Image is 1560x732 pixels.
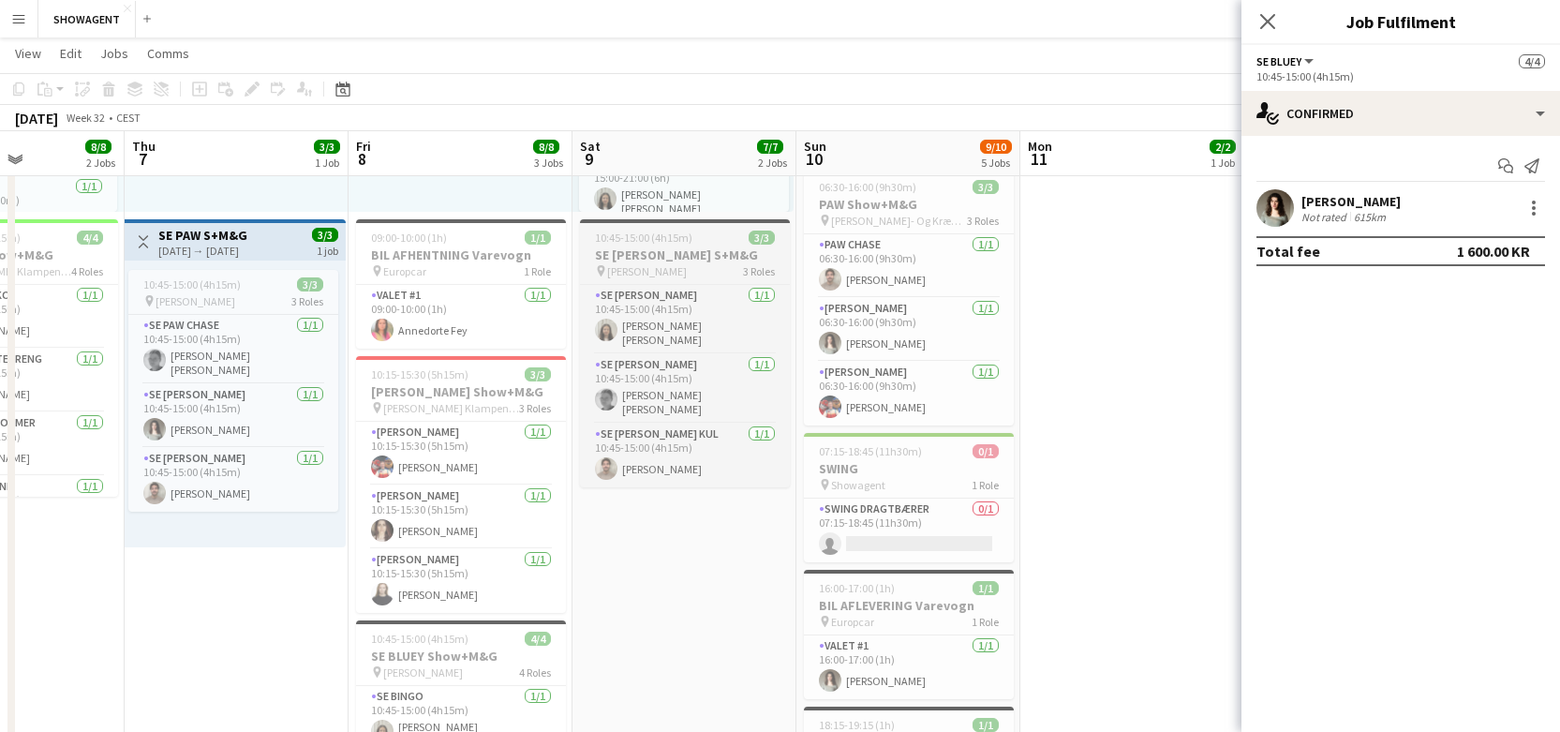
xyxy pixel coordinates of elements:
[297,277,323,291] span: 3/3
[356,219,566,349] app-job-card: 09:00-10:00 (1h)1/1BIL AFHENTNING Varevogn Europcar1 RoleValet #11/109:00-10:00 (1h)Annedorte Fey
[128,384,338,448] app-card-role: SE [PERSON_NAME]1/110:45-15:00 (4h15m)[PERSON_NAME]
[580,354,790,424] app-card-role: SE [PERSON_NAME]1/110:45-15:00 (4h15m)[PERSON_NAME] [PERSON_NAME] [PERSON_NAME]
[804,138,826,155] span: Sun
[1211,156,1235,170] div: 1 Job
[1457,242,1530,261] div: 1 600.00 KR
[580,285,790,354] app-card-role: SE [PERSON_NAME]1/110:45-15:00 (4h15m)[PERSON_NAME] [PERSON_NAME]
[128,315,338,384] app-card-role: SE PAW CHASE1/110:45-15:00 (4h15m)[PERSON_NAME] [PERSON_NAME] [PERSON_NAME]
[525,231,551,245] span: 1/1
[804,570,1014,699] div: 16:00-17:00 (1h)1/1BIL AFLEVERING Varevogn Europcar1 RoleValet #11/116:00-17:00 (1h)[PERSON_NAME]
[62,111,109,125] span: Week 32
[972,478,999,492] span: 1 Role
[972,615,999,629] span: 1 Role
[595,231,692,245] span: 10:45-15:00 (4h15m)
[140,41,197,66] a: Comms
[579,154,789,223] app-card-role: Traveller #41/115:00-21:00 (6h)[PERSON_NAME] [PERSON_NAME]
[819,581,895,595] span: 16:00-17:00 (1h)
[534,156,563,170] div: 3 Jobs
[831,478,885,492] span: Showagent
[132,138,156,155] span: Thu
[525,367,551,381] span: 3/3
[819,444,922,458] span: 07:15-18:45 (11h30m)
[71,264,103,278] span: 4 Roles
[353,148,371,170] span: 8
[967,214,999,228] span: 3 Roles
[128,448,338,512] app-card-role: SE [PERSON_NAME]1/110:45-15:00 (4h15m)[PERSON_NAME]
[525,632,551,646] span: 4/4
[15,109,58,127] div: [DATE]
[580,246,790,263] h3: SE [PERSON_NAME] S+M&G
[356,383,566,400] h3: [PERSON_NAME] Show+M&G
[356,486,566,549] app-card-role: [PERSON_NAME]1/110:15-15:30 (5h15m)[PERSON_NAME]
[356,356,566,613] app-job-card: 10:15-15:30 (5h15m)3/3[PERSON_NAME] Show+M&G [PERSON_NAME] Klampenborg3 Roles[PERSON_NAME]1/110:1...
[607,264,687,278] span: [PERSON_NAME]
[1210,140,1236,154] span: 2/2
[980,140,1012,154] span: 9/10
[1241,91,1560,136] div: Confirmed
[1301,210,1350,224] div: Not rated
[15,45,41,62] span: View
[580,424,790,487] app-card-role: SE [PERSON_NAME] Kul1/110:45-15:00 (4h15m)[PERSON_NAME]
[371,367,468,381] span: 10:15-15:30 (5h15m)
[804,298,1014,362] app-card-role: [PERSON_NAME]1/106:30-16:00 (9h30m)[PERSON_NAME]
[116,111,141,125] div: CEST
[981,156,1011,170] div: 5 Jobs
[312,228,338,242] span: 3/3
[973,444,999,458] span: 0/1
[804,169,1014,426] app-job-card: 06:30-16:00 (9h30m)3/3PAW Show+M&G [PERSON_NAME]- Og Kræmmermarked3 RolesPAW CHASE1/106:30-16:00 ...
[1256,54,1301,68] span: SE BLUEY
[356,138,371,155] span: Fri
[129,148,156,170] span: 7
[804,499,1014,562] app-card-role: SWING Dragtbærer0/107:15-18:45 (11h30m)
[804,635,1014,699] app-card-role: Valet #11/116:00-17:00 (1h)[PERSON_NAME]
[356,648,566,665] h3: SE BLUEY Show+M&G
[60,45,82,62] span: Edit
[100,45,128,62] span: Jobs
[580,138,601,155] span: Sat
[819,180,916,194] span: 06:30-16:00 (9h30m)
[1256,54,1316,68] button: SE BLUEY
[156,294,235,308] span: [PERSON_NAME]
[577,148,601,170] span: 9
[973,581,999,595] span: 1/1
[1025,148,1052,170] span: 11
[749,231,775,245] span: 3/3
[804,196,1014,213] h3: PAW Show+M&G
[519,401,551,415] span: 3 Roles
[804,362,1014,426] app-card-role: [PERSON_NAME]1/106:30-16:00 (9h30m)[PERSON_NAME]
[86,156,115,170] div: 2 Jobs
[519,665,551,680] span: 4 Roles
[973,180,999,194] span: 3/3
[85,140,111,154] span: 8/8
[1256,242,1320,261] div: Total fee
[831,615,874,629] span: Europcar
[291,294,323,308] span: 3 Roles
[147,45,189,62] span: Comms
[77,231,103,245] span: 4/4
[315,156,339,170] div: 1 Job
[1519,54,1545,68] span: 4/4
[158,244,247,258] div: [DATE] → [DATE]
[804,433,1014,562] app-job-card: 07:15-18:45 (11h30m)0/1SWING Showagent1 RoleSWING Dragtbærer0/107:15-18:45 (11h30m)
[7,41,49,66] a: View
[533,140,559,154] span: 8/8
[743,264,775,278] span: 3 Roles
[1241,9,1560,34] h3: Job Fulfilment
[383,665,463,680] span: [PERSON_NAME]
[1350,210,1389,224] div: 615km
[1256,69,1545,83] div: 10:45-15:00 (4h15m)
[580,219,790,487] div: 10:45-15:00 (4h15m)3/3SE [PERSON_NAME] S+M&G [PERSON_NAME]3 RolesSE [PERSON_NAME]1/110:45-15:00 (...
[831,214,967,228] span: [PERSON_NAME]- Og Kræmmermarked
[356,285,566,349] app-card-role: Valet #11/109:00-10:00 (1h)Annedorte Fey
[314,140,340,154] span: 3/3
[158,227,247,244] h3: SE PAW S+M&G
[1301,193,1401,210] div: [PERSON_NAME]
[804,460,1014,477] h3: SWING
[52,41,89,66] a: Edit
[356,422,566,486] app-card-role: [PERSON_NAME]1/110:15-15:30 (5h15m)[PERSON_NAME]
[819,718,895,732] span: 18:15-19:15 (1h)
